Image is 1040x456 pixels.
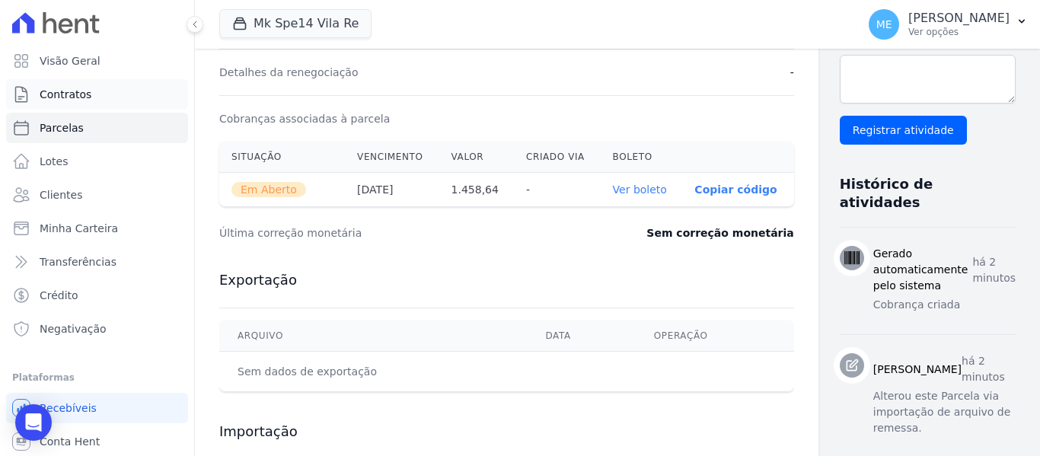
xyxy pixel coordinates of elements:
[857,3,1040,46] button: ME [PERSON_NAME] Ver opções
[345,173,439,207] th: [DATE]
[636,320,794,352] th: Operação
[840,175,1003,212] h3: Histórico de atividades
[6,113,188,143] a: Parcelas
[601,142,683,173] th: Boleto
[439,173,514,207] th: 1.458,64
[6,146,188,177] a: Lotes
[6,393,188,423] a: Recebíveis
[6,280,188,311] a: Crédito
[219,65,359,80] dt: Detalhes da renegociação
[219,271,794,289] h3: Exportação
[873,246,973,294] h3: Gerado automaticamente pelo sistema
[6,247,188,277] a: Transferências
[613,183,667,196] a: Ver boleto
[40,400,97,416] span: Recebíveis
[40,154,69,169] span: Lotes
[40,120,84,136] span: Parcelas
[962,353,1016,385] p: há 2 minutos
[6,213,188,244] a: Minha Carteira
[527,320,635,352] th: Data
[873,388,1016,436] p: Alterou este Parcela via importação de arquivo de remessa.
[40,53,100,69] span: Visão Geral
[219,111,390,126] dt: Cobranças associadas à parcela
[876,19,892,30] span: ME
[219,423,794,441] h3: Importação
[439,142,514,173] th: Valor
[514,173,601,207] th: -
[12,368,182,387] div: Plataformas
[15,404,52,441] div: Open Intercom Messenger
[873,297,1016,313] p: Cobrança criada
[6,79,188,110] a: Contratos
[6,180,188,210] a: Clientes
[40,187,82,202] span: Clientes
[345,142,439,173] th: Vencimento
[908,11,1010,26] p: [PERSON_NAME]
[840,116,967,145] input: Registrar atividade
[40,254,116,269] span: Transferências
[694,183,777,196] button: Copiar código
[40,221,118,236] span: Minha Carteira
[219,320,527,352] th: Arquivo
[40,87,91,102] span: Contratos
[219,9,372,38] button: Mk Spe14 Vila Re
[873,362,962,378] h3: [PERSON_NAME]
[972,254,1016,286] p: há 2 minutos
[40,321,107,336] span: Negativação
[219,225,559,241] dt: Última correção monetária
[908,26,1010,38] p: Ver opções
[6,46,188,76] a: Visão Geral
[6,314,188,344] a: Negativação
[514,142,601,173] th: Criado via
[790,65,794,80] dd: -
[40,288,78,303] span: Crédito
[231,182,306,197] span: Em Aberto
[646,225,793,241] dd: Sem correção monetária
[40,434,100,449] span: Conta Hent
[219,142,345,173] th: Situação
[219,352,527,392] td: Sem dados de exportação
